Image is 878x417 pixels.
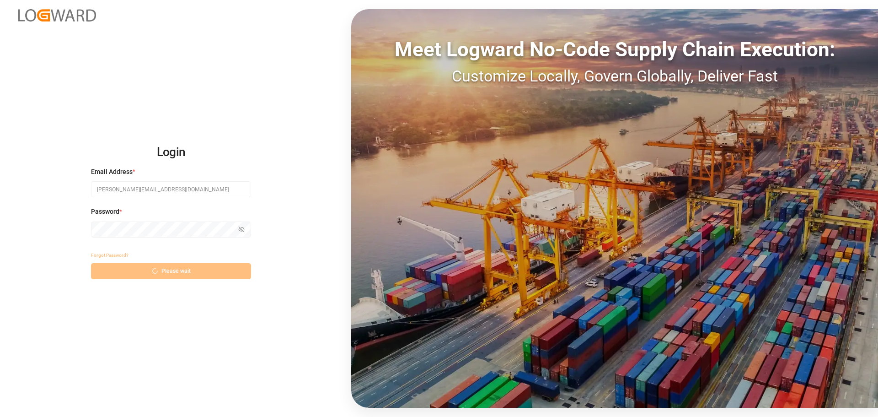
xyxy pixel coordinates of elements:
span: Password [91,207,119,217]
div: Meet Logward No-Code Supply Chain Execution: [351,34,878,65]
img: Logward_new_orange.png [18,9,96,22]
h2: Login [91,138,251,167]
div: Customize Locally, Govern Globally, Deliver Fast [351,65,878,88]
span: Email Address [91,167,133,177]
input: Enter your email [91,181,251,197]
